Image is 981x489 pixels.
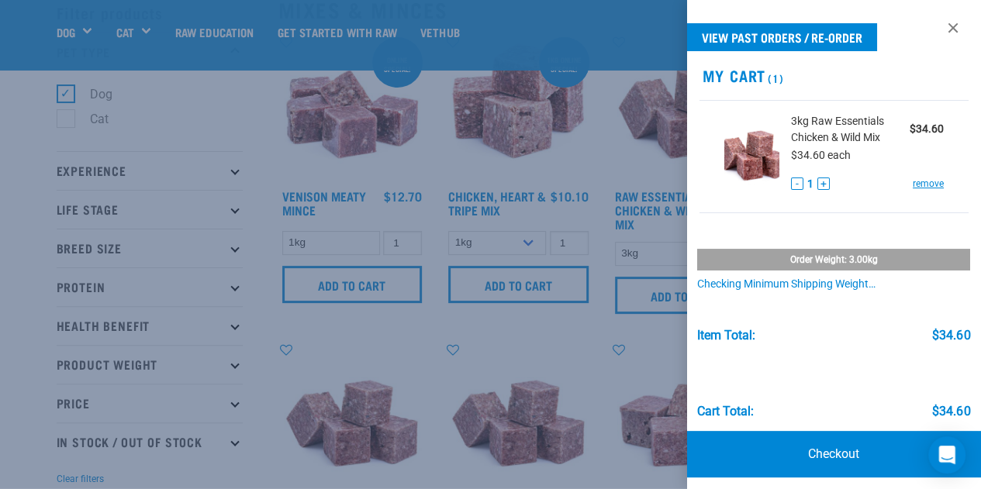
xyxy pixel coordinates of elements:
div: Order weight: 3.00kg [697,249,970,270]
span: 3kg Raw Essentials Chicken & Wild Mix [791,113,910,146]
div: Cart total: [697,405,754,418]
span: $34.60 each [791,149,851,161]
div: Open Intercom Messenger [928,436,965,474]
span: (1) [765,75,783,81]
a: View past orders / re-order [687,23,877,51]
button: + [817,177,830,190]
div: Checking minimum shipping weight… [697,278,970,291]
a: remove [913,177,944,191]
div: $34.60 [932,329,970,343]
div: Item Total: [697,329,755,343]
button: - [791,177,803,190]
img: Raw Essentials Chicken & Wild Mix [724,113,780,193]
strong: $34.60 [910,122,944,135]
div: $34.60 [932,405,970,418]
span: 1 [807,176,813,192]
